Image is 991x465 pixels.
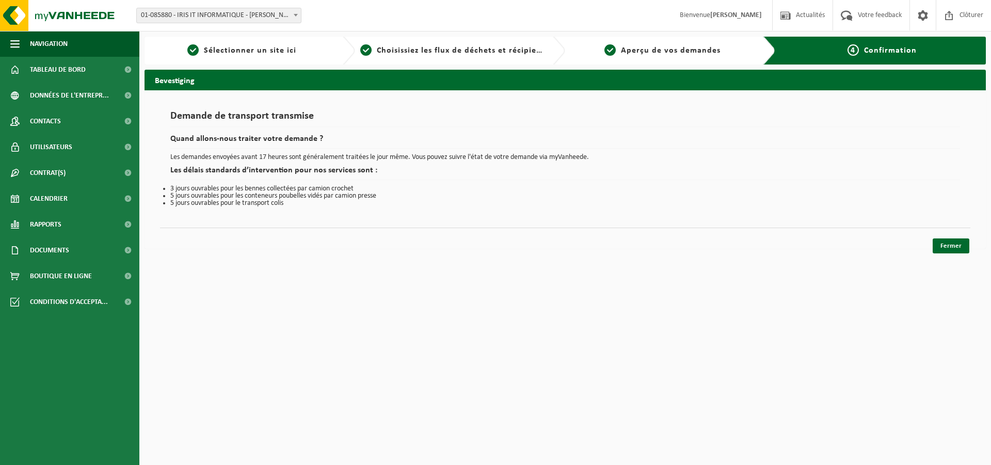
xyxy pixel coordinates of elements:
[170,135,960,149] h2: Quand allons-nous traiter votre demande ?
[30,289,108,315] span: Conditions d'accepta...
[621,46,721,55] span: Aperçu de vos demandes
[30,108,61,134] span: Contacts
[136,8,301,23] span: 01-085880 - IRIS IT INFORMATIQUE - BILLY BERCLAU
[570,44,755,57] a: 3Aperçu de vos demandes
[30,237,69,263] span: Documents
[933,238,969,253] a: Fermer
[187,44,199,56] span: 1
[30,134,72,160] span: Utilisateurs
[848,44,859,56] span: 4
[150,44,334,57] a: 1Sélectionner un site ici
[864,46,917,55] span: Confirmation
[710,11,762,19] strong: [PERSON_NAME]
[377,46,549,55] span: Choisissiez les flux de déchets et récipients
[170,200,960,207] li: 5 jours ouvrables pour le transport colis
[30,31,68,57] span: Navigation
[145,70,986,90] h2: Bevestiging
[170,111,960,127] h1: Demande de transport transmise
[30,263,92,289] span: Boutique en ligne
[30,160,66,186] span: Contrat(s)
[204,46,296,55] span: Sélectionner un site ici
[360,44,545,57] a: 2Choisissiez les flux de déchets et récipients
[170,166,960,180] h2: Les délais standards d’intervention pour nos services sont :
[30,212,61,237] span: Rapports
[5,442,172,465] iframe: chat widget
[30,186,68,212] span: Calendrier
[137,8,301,23] span: 01-085880 - IRIS IT INFORMATIQUE - BILLY BERCLAU
[170,193,960,200] li: 5 jours ouvrables pour les conteneurs poubelles vidés par camion presse
[170,185,960,193] li: 3 jours ouvrables pour les bennes collectées par camion crochet
[360,44,372,56] span: 2
[604,44,616,56] span: 3
[170,154,960,161] p: Les demandes envoyées avant 17 heures sont généralement traitées le jour même. Vous pouvez suivre...
[30,83,109,108] span: Données de l'entrepr...
[30,57,86,83] span: Tableau de bord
